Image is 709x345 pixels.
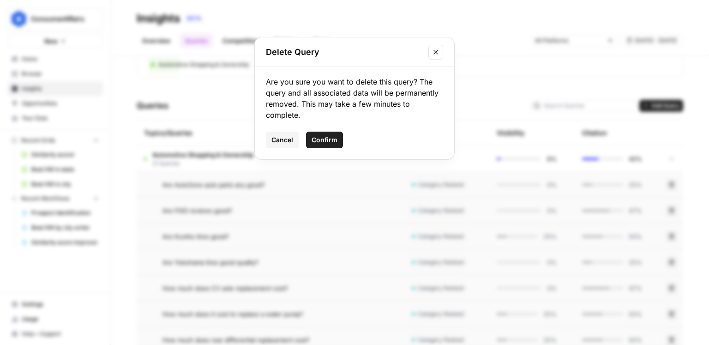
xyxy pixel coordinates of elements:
button: Close modal [428,45,443,60]
div: Are you sure you want to delete this query? The query and all associated data will be permanently... [266,76,443,121]
h2: Delete Query [266,46,423,59]
button: Cancel [266,132,299,148]
span: Confirm [312,135,337,145]
span: Cancel [271,135,293,145]
button: Confirm [306,132,343,148]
